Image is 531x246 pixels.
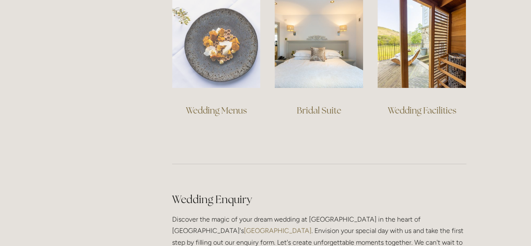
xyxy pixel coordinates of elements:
[387,105,456,116] a: Wedding Facilities
[172,192,466,206] h2: Wedding Enquiry
[297,105,341,116] a: Bridal Suite
[186,105,246,116] a: Wedding Menus
[244,226,311,234] a: [GEOGRAPHIC_DATA]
